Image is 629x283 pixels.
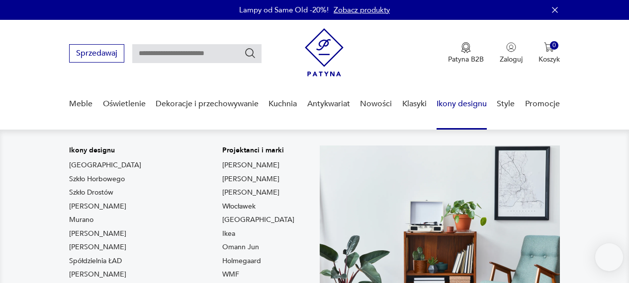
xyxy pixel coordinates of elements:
button: Patyna B2B [448,42,484,64]
a: Nowości [360,85,392,123]
a: [GEOGRAPHIC_DATA] [69,160,141,170]
a: Style [497,85,515,123]
p: Koszyk [539,55,560,64]
button: Zaloguj [500,42,523,64]
a: Włocławek [222,202,256,212]
p: Patyna B2B [448,55,484,64]
a: Promocje [525,85,560,123]
a: Murano [69,215,93,225]
a: Klasyki [402,85,427,123]
p: Projektanci i marki [222,145,294,155]
a: Zobacz produkty [334,5,390,15]
p: Lampy od Same Old -20%! [239,5,329,15]
a: Szkło Horbowego [69,174,125,184]
a: Szkło Drostów [69,188,113,198]
a: [PERSON_NAME] [222,188,279,198]
button: Sprzedawaj [69,44,124,63]
iframe: Smartsupp widget button [595,243,623,271]
a: Antykwariat [307,85,350,123]
a: Dekoracje i przechowywanie [156,85,259,123]
a: Meble [69,85,92,123]
div: 0 [550,41,558,50]
img: Ikona koszyka [544,42,554,52]
a: Spółdzielnia ŁAD [69,256,122,266]
p: Ikony designu [69,145,192,155]
p: Zaloguj [500,55,523,64]
img: Ikona medalu [461,42,471,53]
a: Oświetlenie [103,85,146,123]
a: Kuchnia [269,85,297,123]
a: Ikony designu [437,85,487,123]
a: [PERSON_NAME] [69,270,126,280]
a: Holmegaard [222,256,261,266]
img: Ikonka użytkownika [506,42,516,52]
a: Omann Jun [222,242,259,252]
a: [PERSON_NAME] [222,174,279,184]
a: [PERSON_NAME] [222,160,279,170]
a: [PERSON_NAME] [69,242,126,252]
a: [PERSON_NAME] [69,229,126,239]
a: Sprzedawaj [69,51,124,58]
img: Patyna - sklep z meblami i dekoracjami vintage [305,28,344,76]
a: [GEOGRAPHIC_DATA] [222,215,294,225]
button: 0Koszyk [539,42,560,64]
a: Ikona medaluPatyna B2B [448,42,484,64]
a: WMF [222,270,239,280]
a: Ikea [222,229,235,239]
button: Szukaj [244,47,256,59]
a: [PERSON_NAME] [69,202,126,212]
